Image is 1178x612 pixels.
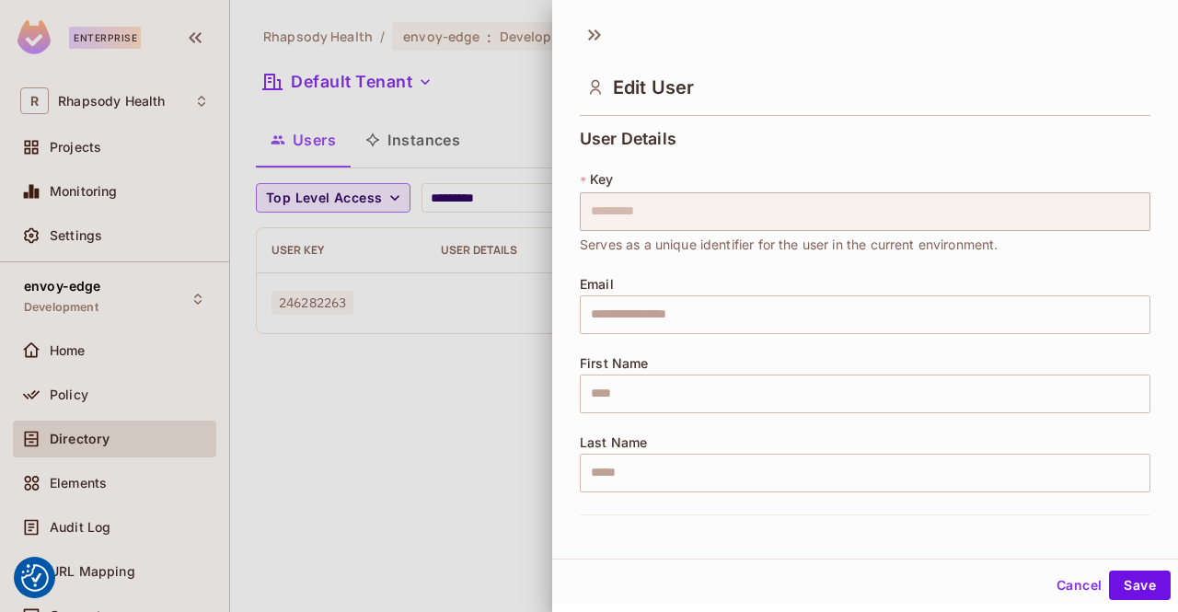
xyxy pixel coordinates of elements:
span: User Details [580,130,676,148]
span: Last Name [580,435,647,450]
button: Cancel [1049,571,1109,600]
span: Email [580,277,614,292]
img: Revisit consent button [21,564,49,592]
button: Consent Preferences [21,564,49,592]
span: First Name [580,356,649,371]
button: Save [1109,571,1171,600]
span: Edit User [613,76,694,98]
span: Serves as a unique identifier for the user in the current environment. [580,235,999,255]
span: Key [590,172,613,187]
